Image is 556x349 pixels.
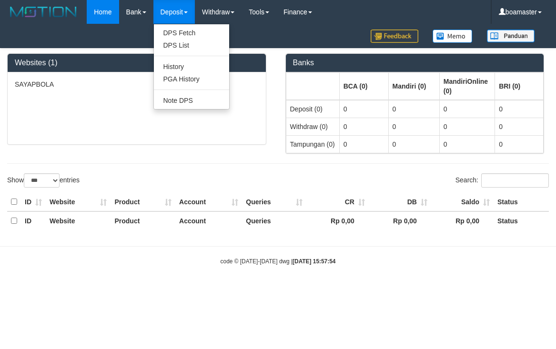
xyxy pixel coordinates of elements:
[293,59,537,67] h3: Banks
[369,211,431,230] th: Rp 0,00
[495,135,544,153] td: 0
[24,173,60,188] select: Showentries
[494,211,549,230] th: Status
[175,211,242,230] th: Account
[388,100,439,118] td: 0
[7,5,80,19] img: MOTION_logo.png
[154,27,229,39] a: DPS Fetch
[154,94,229,107] a: Note DPS
[431,211,494,230] th: Rp 0,00
[439,118,495,135] td: 0
[154,73,229,85] a: PGA History
[154,39,229,51] a: DPS List
[306,193,369,211] th: CR
[388,135,439,153] td: 0
[433,30,473,43] img: Button%20Memo.svg
[388,72,439,100] th: Group: activate to sort column ascending
[242,211,306,230] th: Queries
[46,211,111,230] th: Website
[286,72,339,100] th: Group: activate to sort column ascending
[339,100,388,118] td: 0
[21,211,46,230] th: ID
[286,118,339,135] td: Withdraw (0)
[495,72,544,100] th: Group: activate to sort column ascending
[455,173,549,188] label: Search:
[439,100,495,118] td: 0
[339,135,388,153] td: 0
[495,118,544,135] td: 0
[154,60,229,73] a: History
[495,100,544,118] td: 0
[286,135,339,153] td: Tampungan (0)
[431,193,494,211] th: Saldo
[369,193,431,211] th: DB
[487,30,535,42] img: panduan.png
[111,193,175,211] th: Product
[286,100,339,118] td: Deposit (0)
[293,258,335,265] strong: [DATE] 15:57:54
[21,193,46,211] th: ID
[15,80,259,89] p: SAYAPBOLA
[46,193,111,211] th: Website
[15,59,259,67] h3: Websites (1)
[175,193,242,211] th: Account
[306,211,369,230] th: Rp 0,00
[339,118,388,135] td: 0
[111,211,175,230] th: Product
[494,193,549,211] th: Status
[388,118,439,135] td: 0
[439,135,495,153] td: 0
[481,173,549,188] input: Search:
[242,193,306,211] th: Queries
[439,72,495,100] th: Group: activate to sort column ascending
[221,258,336,265] small: code © [DATE]-[DATE] dwg |
[7,173,80,188] label: Show entries
[339,72,388,100] th: Group: activate to sort column ascending
[371,30,418,43] img: Feedback.jpg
